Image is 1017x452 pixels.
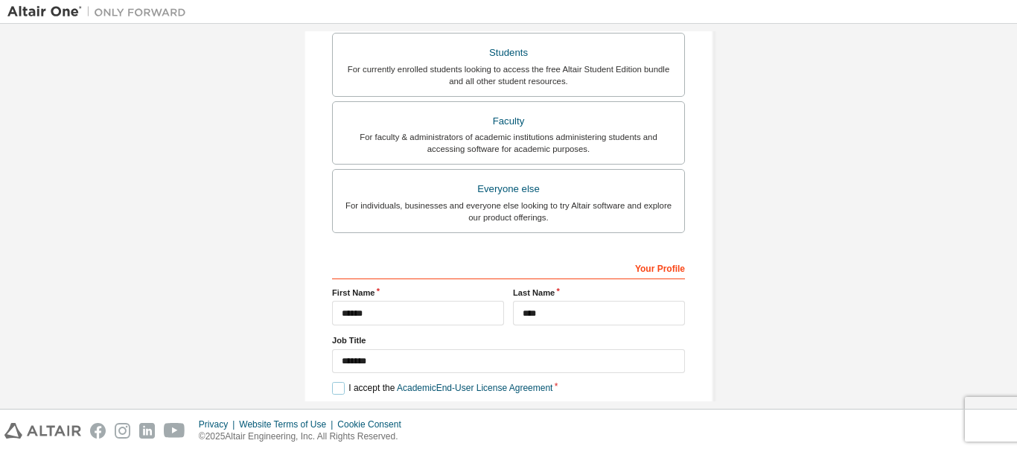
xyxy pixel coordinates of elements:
img: linkedin.svg [139,423,155,439]
div: Faculty [342,111,675,132]
img: facebook.svg [90,423,106,439]
a: Academic End-User License Agreement [397,383,552,393]
label: First Name [332,287,504,299]
div: Website Terms of Use [239,418,337,430]
label: Job Title [332,334,685,346]
div: Everyone else [342,179,675,200]
div: Students [342,42,675,63]
img: youtube.svg [164,423,185,439]
div: For faculty & administrators of academic institutions administering students and accessing softwa... [342,131,675,155]
img: Altair One [7,4,194,19]
div: For individuals, businesses and everyone else looking to try Altair software and explore our prod... [342,200,675,223]
div: Cookie Consent [337,418,409,430]
label: I accept the [332,382,552,395]
img: altair_logo.svg [4,423,81,439]
img: instagram.svg [115,423,130,439]
div: For currently enrolled students looking to access the free Altair Student Edition bundle and all ... [342,63,675,87]
div: Your Profile [332,255,685,279]
div: Privacy [199,418,239,430]
label: Last Name [513,287,685,299]
p: © 2025 Altair Engineering, Inc. All Rights Reserved. [199,430,410,443]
